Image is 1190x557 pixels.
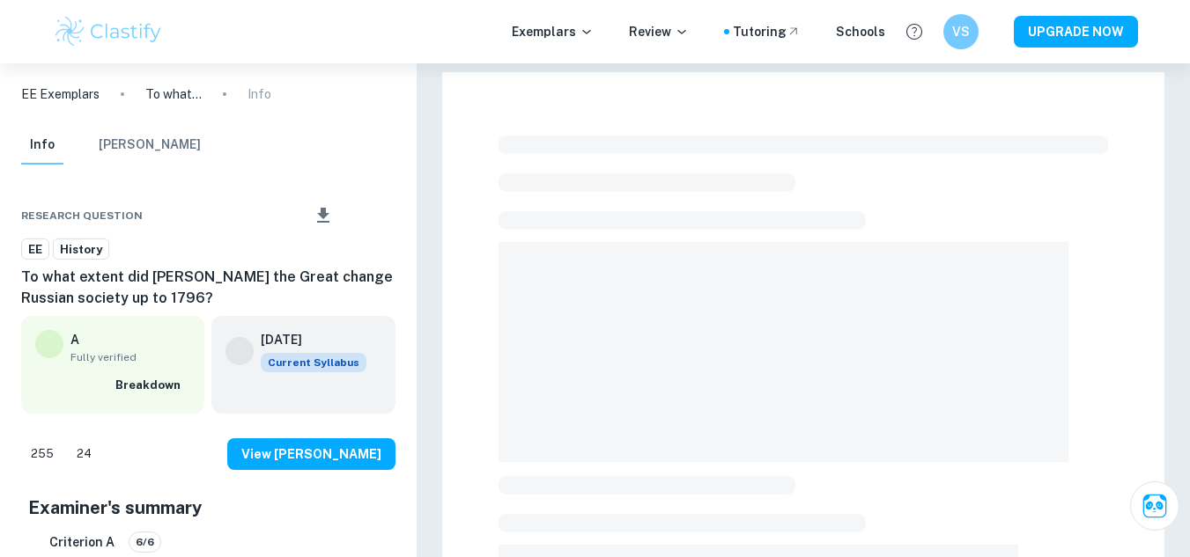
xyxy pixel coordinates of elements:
span: 255 [21,445,63,463]
span: 24 [67,445,101,463]
button: View [PERSON_NAME] [227,438,395,470]
p: Exemplars [512,22,594,41]
a: EE Exemplars [21,84,100,104]
h5: Examiner's summary [28,495,388,521]
span: 6/6 [129,534,160,550]
img: Clastify logo [53,14,165,49]
h6: VS [950,22,971,41]
button: Breakdown [111,372,190,399]
span: Current Syllabus [261,353,366,372]
button: Info [21,126,63,165]
span: History [54,241,108,259]
div: Like [21,440,63,468]
p: A [70,330,79,349]
h6: [DATE] [261,330,352,349]
div: Report issue [381,205,395,226]
button: UPGRADE NOW [1014,16,1138,48]
a: Schools [836,22,885,41]
span: Fully verified [70,349,190,365]
div: Bookmark [364,205,378,226]
button: Ask Clai [1130,481,1179,531]
div: Download [287,193,360,238]
p: To what extent did [PERSON_NAME] the Great change Russian society up to 1796? [145,84,202,104]
span: Research question [21,208,143,224]
p: Review [629,22,689,41]
div: Share [270,205,284,226]
button: VS [943,14,979,49]
div: This exemplar is based on the current syllabus. Feel free to refer to it for inspiration/ideas wh... [261,353,366,372]
h6: To what extent did [PERSON_NAME] the Great change Russian society up to 1796? [21,267,395,309]
button: [PERSON_NAME] [99,126,201,165]
h6: Criterion A [49,532,115,552]
div: Dislike [67,440,101,468]
span: EE [22,241,48,259]
button: Help and Feedback [899,17,929,47]
p: Info [248,84,271,104]
a: History [53,238,109,260]
a: EE [21,238,49,260]
a: Tutoring [733,22,801,41]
